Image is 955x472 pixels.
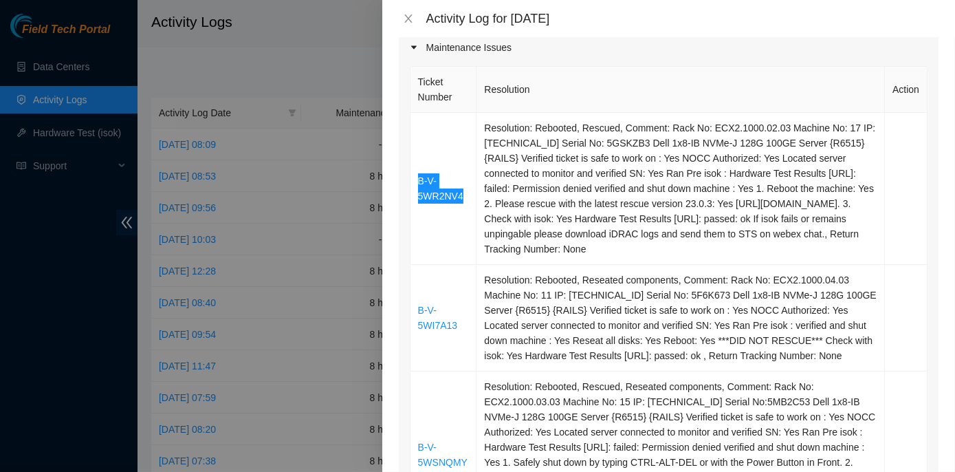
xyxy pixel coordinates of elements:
span: close [403,13,414,24]
a: B-V-5WI7A13 [418,305,458,331]
a: B-V-5WR2NV4 [418,175,463,202]
th: Action [885,67,927,113]
td: Resolution: Rebooted, Reseated components, Comment: Rack No: ECX2.1000.04.03 Machine No: 11 IP: [... [476,265,885,372]
th: Resolution [476,67,885,113]
th: Ticket Number [410,67,477,113]
td: Resolution: Rebooted, Rescued, Comment: Rack No: ECX2.1000.02.03 Machine No: 17 IP: [TECHNICAL_ID... [476,113,885,265]
div: Activity Log for [DATE] [426,11,938,26]
a: B-V-5WSNQMY [418,442,468,468]
span: caret-right [410,43,418,52]
button: Close [399,12,418,25]
div: Maintenance Issues [399,32,938,63]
